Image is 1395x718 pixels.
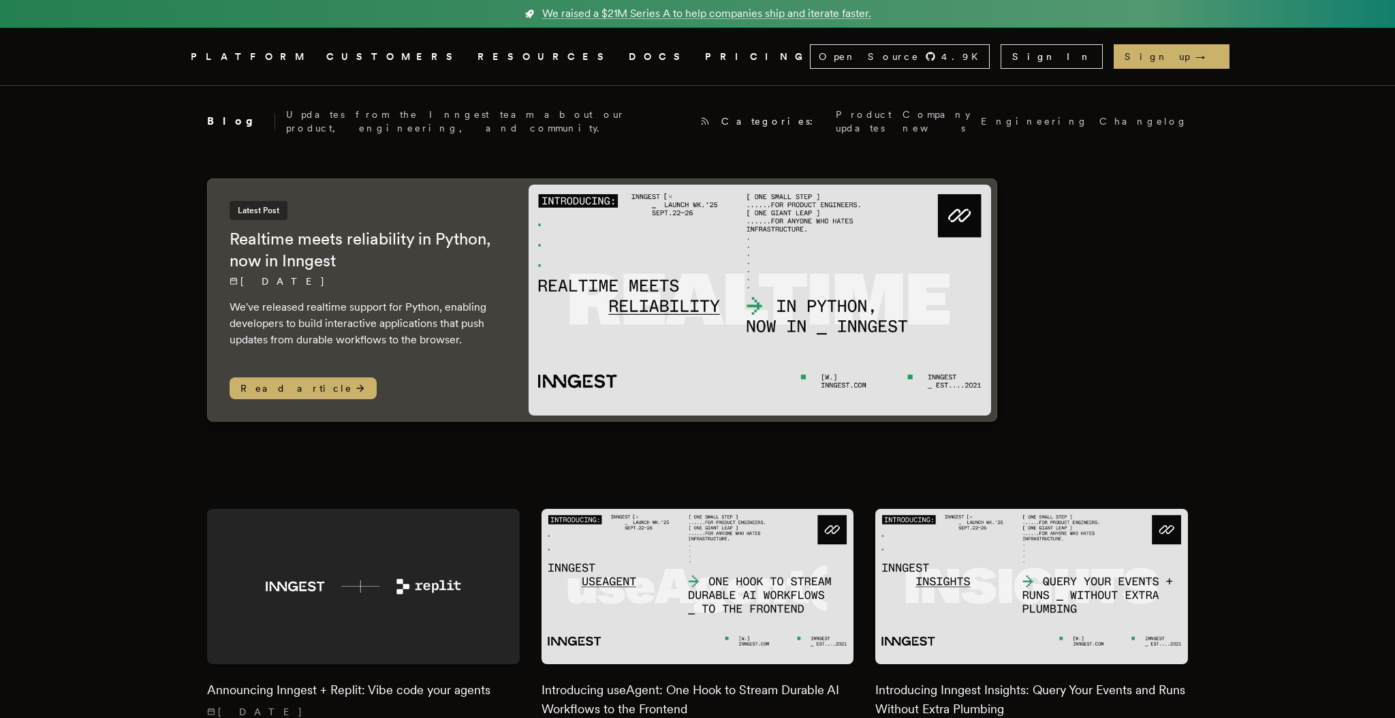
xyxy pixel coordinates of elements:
[286,108,689,135] p: Updates from the Inngest team about our product, engineering, and community.
[207,178,997,422] a: Latest PostRealtime meets reliability in Python, now in Inngest[DATE] We've released realtime sup...
[230,377,377,399] span: Read article
[326,48,461,65] a: CUSTOMERS
[207,681,520,700] h2: Announcing Inngest + Replit: Vibe code your agents
[1099,114,1188,128] a: Changelog
[230,228,501,272] h2: Realtime meets reliability in Python, now in Inngest
[207,509,520,665] img: Featured image for Announcing Inngest + Replit: Vibe code your agents blog post
[230,299,501,348] p: We've released realtime support for Python, enabling developers to build interactive applications...
[875,509,1188,665] img: Featured image for Introducing Inngest Insights: Query Your Events and Runs Without Extra Plumbin...
[477,48,612,65] button: RESOURCES
[941,50,986,63] span: 4.9 K
[1195,50,1219,63] span: →
[191,48,310,65] button: PLATFORM
[629,48,689,65] a: DOCS
[542,5,871,22] span: We raised a $21M Series A to help companies ship and iterate faster.
[1114,44,1229,69] a: Sign up
[721,114,825,128] span: Categories:
[903,108,970,135] a: Company news
[207,113,275,129] h2: Blog
[705,48,810,65] a: PRICING
[529,185,991,416] img: Featured image for Realtime meets reliability in Python, now in Inngest blog post
[230,201,287,220] span: Latest Post
[542,509,854,665] img: Featured image for Introducing useAgent: One Hook to Stream Durable AI Workflows to the Frontend ...
[981,114,1088,128] a: Engineering
[836,108,892,135] a: Product updates
[819,50,920,63] span: Open Source
[1001,44,1103,69] a: Sign In
[153,28,1242,85] nav: Global
[230,275,501,288] p: [DATE]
